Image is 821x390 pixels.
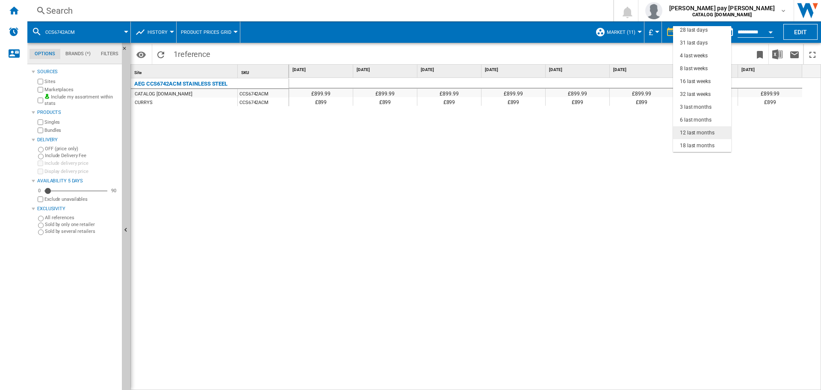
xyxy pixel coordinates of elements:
div: 18 last months [680,142,715,149]
div: 8 last weeks [680,65,708,72]
div: 4 last weeks [680,52,708,60]
div: 16 last weeks [680,78,711,85]
div: 3 last months [680,104,712,111]
div: 32 last weeks [680,91,711,98]
div: 31 last days [680,39,708,47]
div: 28 last days [680,27,708,34]
div: 12 last months [680,129,715,137]
div: 6 last months [680,116,712,124]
